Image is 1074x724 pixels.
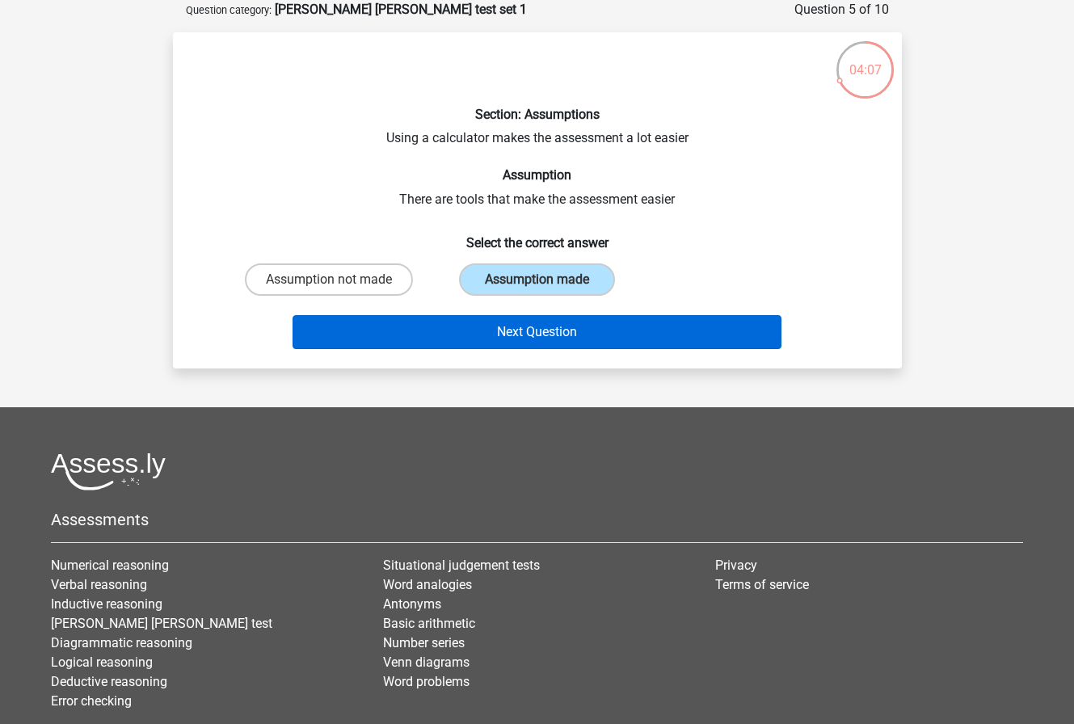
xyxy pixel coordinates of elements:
[199,167,876,183] h6: Assumption
[51,674,167,689] a: Deductive reasoning
[186,4,272,16] small: Question category:
[179,45,895,356] div: Using a calculator makes the assessment a lot easier There are tools that make the assessment easier
[383,616,475,631] a: Basic arithmetic
[51,616,272,631] a: [PERSON_NAME] [PERSON_NAME] test
[245,263,413,296] label: Assumption not made
[293,315,781,349] button: Next Question
[383,674,470,689] a: Word problems
[51,577,147,592] a: Verbal reasoning
[835,40,895,80] div: 04:07
[51,452,166,490] img: Assessly logo
[51,558,169,573] a: Numerical reasoning
[51,655,153,670] a: Logical reasoning
[51,693,132,709] a: Error checking
[199,107,876,122] h6: Section: Assumptions
[51,596,162,612] a: Inductive reasoning
[275,2,527,17] strong: [PERSON_NAME] [PERSON_NAME] test set 1
[715,558,757,573] a: Privacy
[383,655,470,670] a: Venn diagrams
[383,558,540,573] a: Situational judgement tests
[383,635,465,650] a: Number series
[51,635,192,650] a: Diagrammatic reasoning
[459,263,615,296] label: Assumption made
[383,577,472,592] a: Word analogies
[383,596,441,612] a: Antonyms
[199,222,876,250] h6: Select the correct answer
[715,577,809,592] a: Terms of service
[51,510,1023,529] h5: Assessments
